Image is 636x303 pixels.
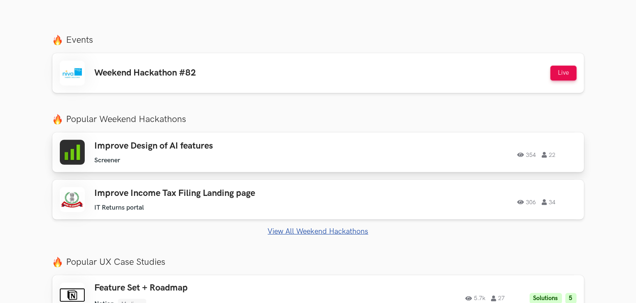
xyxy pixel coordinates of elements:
span: 27 [491,296,505,301]
h3: Feature Set + Roadmap [95,283,331,293]
label: Popular Weekend Hackathons [52,114,584,125]
span: 306 [518,199,536,205]
li: IT Returns portal [95,204,144,212]
span: 22 [542,152,556,158]
a: Weekend Hackathon #82 Live [52,53,584,93]
button: Live [550,66,577,81]
span: 34 [542,199,556,205]
img: fire.png [52,114,63,125]
img: fire.png [52,35,63,45]
a: Improve Design of AI features Screener 354 22 [52,132,584,172]
li: Screener [95,156,120,164]
span: 5.7k [466,296,486,301]
label: Events [52,34,584,46]
h3: Weekend Hackathon #82 [95,68,196,78]
label: Popular UX Case Studies [52,257,584,268]
h3: Improve Design of AI features [95,141,331,151]
h3: Improve Income Tax Filing Landing page [95,188,331,199]
img: fire.png [52,257,63,267]
a: View All Weekend Hackathons [52,227,584,236]
span: 354 [518,152,536,158]
a: Improve Income Tax Filing Landing page IT Returns portal 306 34 [52,180,584,220]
